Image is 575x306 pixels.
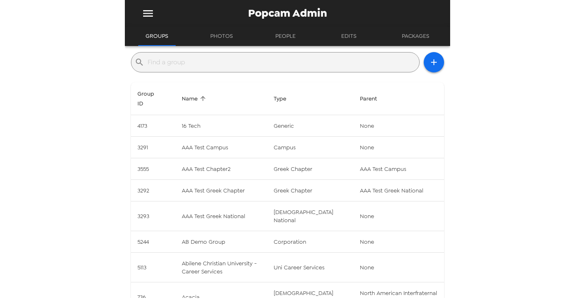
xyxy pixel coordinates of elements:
td: 16 Tech [175,115,267,137]
td: 3292 [131,180,175,201]
td: 4173 [131,115,175,137]
span: Cannot sort by this property [360,94,388,103]
td: AAA Test Campus [175,137,267,158]
td: 5244 [131,231,175,253]
td: 3293 [131,201,175,231]
td: 3555 [131,158,175,180]
button: Packages [394,26,437,46]
td: AAA Test Campus [353,158,444,180]
span: Sort [274,94,297,103]
button: Photos [203,26,240,46]
td: None [353,137,444,158]
td: None [353,253,444,282]
td: None [353,231,444,253]
td: campus [267,137,353,158]
td: None [353,201,444,231]
span: Popcam Admin [248,8,327,19]
td: uni career services [267,253,353,282]
td: corporation [267,231,353,253]
input: Find a group [148,56,416,69]
td: AAA Test Chapter2 [175,158,267,180]
td: [DEMOGRAPHIC_DATA] national [267,201,353,231]
td: None [353,115,444,137]
td: 5113 [131,253,175,282]
span: Sort [137,89,169,108]
td: greek chapter [267,180,353,201]
td: AB Demo Group [175,231,267,253]
span: Sort [182,94,208,103]
td: generic [267,115,353,137]
button: Edits [331,26,367,46]
button: People [267,26,304,46]
td: Abilene Christian University - Career Services [175,253,267,282]
button: Groups [138,26,176,46]
td: AAA Test Greek Chapter [175,180,267,201]
td: greek chapter [267,158,353,180]
td: 3291 [131,137,175,158]
td: AAA Test Greek National [353,180,444,201]
td: AAA Test Greek National [175,201,267,231]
